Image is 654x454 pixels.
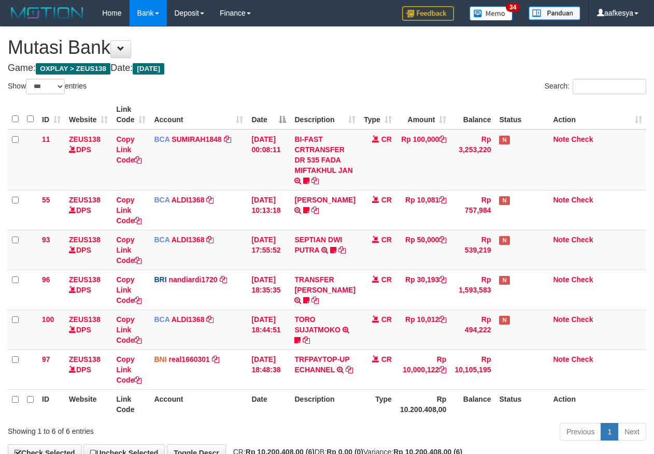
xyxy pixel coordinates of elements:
[396,230,451,270] td: Rp 50,000
[499,236,509,245] span: Has Note
[439,315,446,324] a: Copy Rp 10,012 to clipboard
[8,37,646,58] h1: Mutasi Bank
[26,79,65,94] select: Showentries
[42,196,50,204] span: 55
[338,246,346,254] a: Copy SEPTIAN DWI PUTRA to clipboard
[69,135,101,143] a: ZEUS138
[69,315,101,324] a: ZEUS138
[172,236,205,244] a: ALDI1368
[506,3,520,12] span: 34
[450,100,495,129] th: Balance
[290,100,359,129] th: Description: activate to sort column ascending
[396,100,451,129] th: Amount: activate to sort column ascending
[553,135,569,143] a: Note
[65,310,112,349] td: DPS
[154,236,169,244] span: BCA
[573,79,646,94] input: Search:
[439,135,446,143] a: Copy Rp 100,000 to clipboard
[311,177,319,185] a: Copy BI-FAST CRTRANSFER DR 535 FADA MIFTAKHUL JAN to clipboard
[42,275,50,284] span: 96
[529,6,580,20] img: panduan.png
[172,135,221,143] a: SUMIRAH1848
[311,296,319,304] a: Copy TRANSFER DANA to clipboard
[499,316,509,325] span: Has Note
[439,365,446,374] a: Copy Rp 10,000,122 to clipboard
[247,389,290,419] th: Date
[206,315,214,324] a: Copy ALDI1368 to clipboard
[499,196,509,205] span: Has Note
[69,236,101,244] a: ZEUS138
[495,100,549,129] th: Status
[571,236,593,244] a: Check
[360,100,396,129] th: Type: activate to sort column ascending
[571,135,593,143] a: Check
[553,315,569,324] a: Note
[65,100,112,129] th: Website: activate to sort column ascending
[381,196,392,204] span: CR
[450,349,495,389] td: Rp 10,105,195
[212,355,219,363] a: Copy real1660301 to clipboard
[65,129,112,191] td: DPS
[206,196,214,204] a: Copy ALDI1368 to clipboard
[168,355,209,363] a: real1660301
[224,135,231,143] a: Copy SUMIRAH1848 to clipboard
[116,196,141,225] a: Copy Link Code
[571,315,593,324] a: Check
[220,275,227,284] a: Copy nandiardi1720 to clipboard
[69,275,101,284] a: ZEUS138
[396,190,451,230] td: Rp 10,081
[450,129,495,191] td: Rp 3,253,220
[247,349,290,389] td: [DATE] 18:48:38
[294,236,342,254] a: SEPTIAN DWI PUTRA
[154,315,169,324] span: BCA
[311,206,319,214] a: Copy FERLANDA EFRILIDIT to clipboard
[247,190,290,230] td: [DATE] 10:13:18
[553,196,569,204] a: Note
[65,270,112,310] td: DPS
[439,275,446,284] a: Copy Rp 30,193 to clipboard
[402,6,454,21] img: Feedback.jpg
[116,236,141,265] a: Copy Link Code
[112,389,150,419] th: Link Code
[36,63,110,75] span: OXPLAY > ZEUS138
[38,100,65,129] th: ID: activate to sort column ascending
[439,236,446,244] a: Copy Rp 50,000 to clipboard
[8,422,265,436] div: Showing 1 to 6 of 6 entries
[439,196,446,204] a: Copy Rp 10,081 to clipboard
[303,336,310,344] a: Copy TORO SUJATMOKO to clipboard
[154,196,169,204] span: BCA
[396,349,451,389] td: Rp 10,000,122
[65,349,112,389] td: DPS
[470,6,513,21] img: Button%20Memo.svg
[553,236,569,244] a: Note
[172,196,205,204] a: ALDI1368
[65,389,112,419] th: Website
[42,315,54,324] span: 100
[42,355,50,363] span: 97
[116,275,141,304] a: Copy Link Code
[396,129,451,191] td: Rp 100,000
[247,310,290,349] td: [DATE] 18:44:51
[8,79,87,94] label: Show entries
[247,230,290,270] td: [DATE] 17:55:52
[154,355,166,363] span: BNI
[450,230,495,270] td: Rp 539,219
[571,355,593,363] a: Check
[294,355,349,374] a: TRFPAYTOP-UP ECHANNEL
[549,389,646,419] th: Action
[247,270,290,310] td: [DATE] 18:35:35
[168,275,217,284] a: nandiardi1720
[553,275,569,284] a: Note
[294,196,355,204] a: [PERSON_NAME]
[571,196,593,204] a: Check
[112,100,150,129] th: Link Code: activate to sort column ascending
[150,389,247,419] th: Account
[450,310,495,349] td: Rp 494,222
[247,129,290,191] td: [DATE] 00:08:11
[290,389,359,419] th: Description
[133,63,164,75] span: [DATE]
[38,389,65,419] th: ID
[381,275,392,284] span: CR
[116,315,141,344] a: Copy Link Code
[154,135,169,143] span: BCA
